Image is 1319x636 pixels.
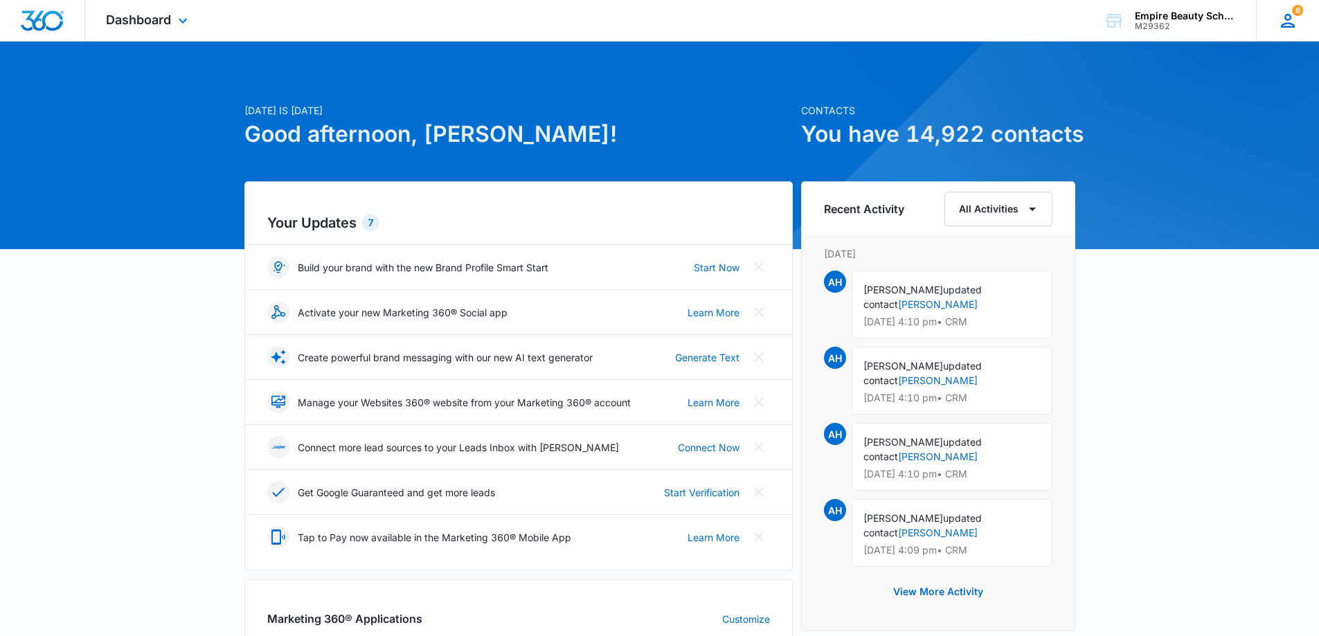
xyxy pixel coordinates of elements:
p: [DATE] 4:10 pm • CRM [863,393,1041,403]
button: Close [748,256,770,278]
a: [PERSON_NAME] [898,374,978,386]
a: [PERSON_NAME] [898,527,978,538]
div: account id [1135,21,1236,31]
h1: You have 14,922 contacts [801,118,1075,151]
p: Create powerful brand messaging with our new AI text generator [298,350,593,365]
span: [PERSON_NAME] [863,360,943,372]
p: Tap to Pay now available in the Marketing 360® Mobile App [298,530,571,545]
button: Close [748,346,770,368]
a: Customize [722,612,770,626]
button: View More Activity [879,575,997,608]
span: AH [824,347,846,369]
h1: Good afternoon, [PERSON_NAME]! [244,118,793,151]
div: account name [1135,10,1236,21]
p: Connect more lead sources to your Leads Inbox with [PERSON_NAME] [298,440,619,455]
button: All Activities [944,192,1052,226]
span: AH [824,499,846,521]
p: [DATE] 4:09 pm • CRM [863,545,1041,555]
a: Learn More [688,530,739,545]
span: Dashboard [106,12,171,27]
a: Learn More [688,395,739,410]
button: Close [748,526,770,548]
span: AH [824,271,846,293]
a: Start Now [694,260,739,275]
a: Connect Now [678,440,739,455]
span: [PERSON_NAME] [863,284,943,296]
h2: Marketing 360® Applications [267,610,422,627]
button: Close [748,301,770,323]
h2: Your Updates [267,212,770,233]
a: [PERSON_NAME] [898,298,978,310]
p: Manage your Websites 360® website from your Marketing 360® account [298,395,631,410]
a: Learn More [688,305,739,320]
p: [DATE] is [DATE] [244,103,793,118]
div: 7 [362,215,379,231]
button: Close [748,391,770,413]
span: 8 [1292,5,1303,16]
a: Generate Text [675,350,739,365]
button: Close [748,436,770,458]
button: Close [748,481,770,503]
p: [DATE] [824,246,1052,261]
span: AH [824,423,846,445]
div: notifications count [1292,5,1303,16]
p: Contacts [801,103,1075,118]
p: Get Google Guaranteed and get more leads [298,485,495,500]
a: Start Verification [664,485,739,500]
p: [DATE] 4:10 pm • CRM [863,317,1041,327]
p: Activate your new Marketing 360® Social app [298,305,508,320]
span: [PERSON_NAME] [863,436,943,448]
h6: Recent Activity [824,201,904,217]
a: [PERSON_NAME] [898,451,978,462]
p: Build your brand with the new Brand Profile Smart Start [298,260,548,275]
span: [PERSON_NAME] [863,512,943,524]
p: [DATE] 4:10 pm • CRM [863,469,1041,479]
